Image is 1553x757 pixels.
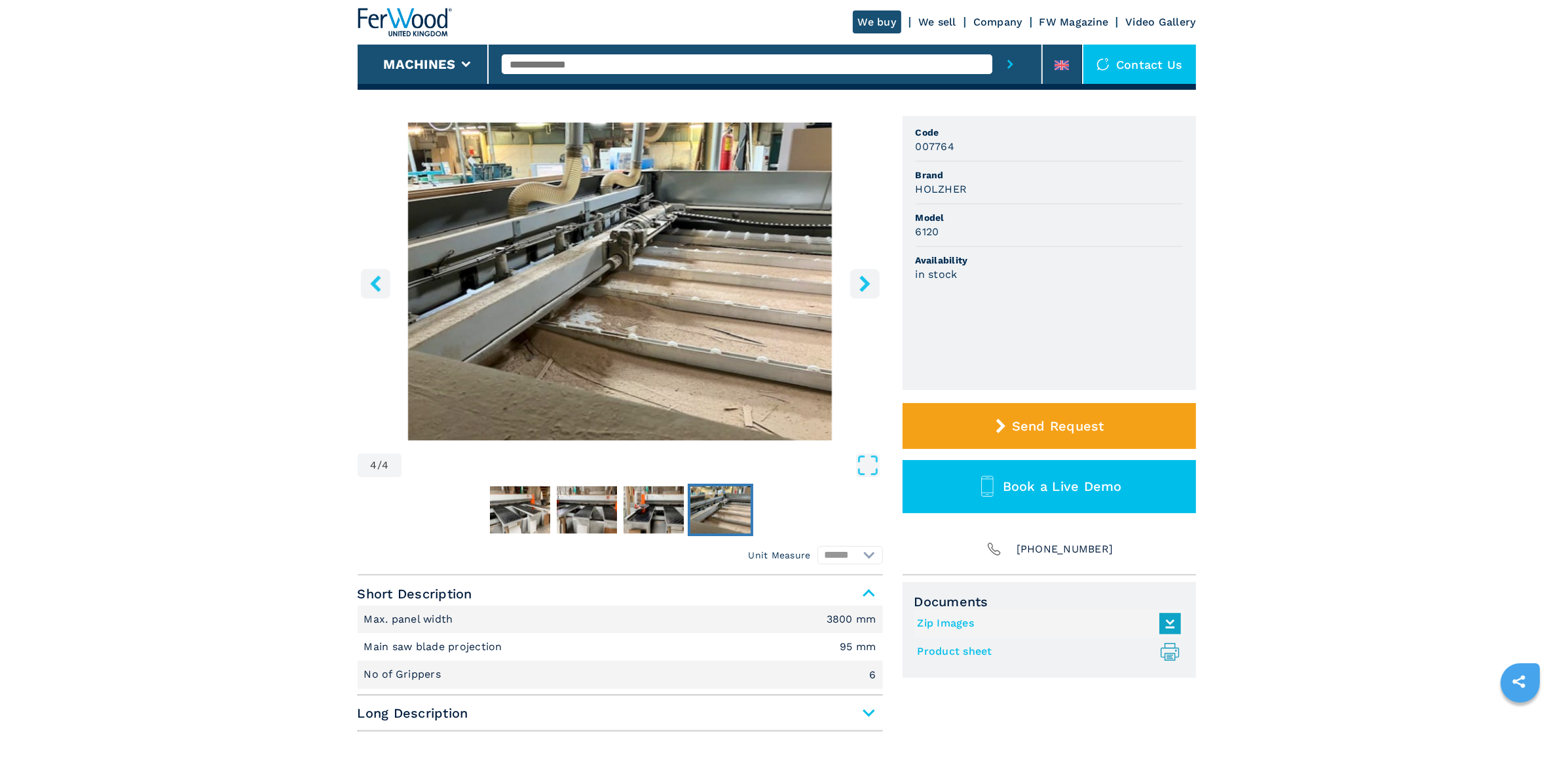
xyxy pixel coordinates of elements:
span: Availability [916,254,1183,267]
p: Max. panel width [364,612,457,627]
div: Go to Slide 4 [358,123,883,440]
span: Brand [916,168,1183,182]
img: Front Loading Beam Panel Saws HOLZHER 6120 [358,123,883,440]
a: We buy [853,10,902,33]
button: Open Fullscreen [405,454,879,477]
img: 316fe341933ca71ee3743152f840b251 [624,486,684,534]
div: Short Description [358,606,883,689]
span: / [377,460,382,471]
span: Model [916,211,1183,224]
button: Go to Slide 4 [688,484,753,536]
a: Product sheet [918,641,1174,663]
button: Go to Slide 2 [554,484,620,536]
button: Send Request [903,403,1196,449]
span: Send Request [1012,418,1104,434]
em: 3800 mm [827,614,876,625]
h3: in stock [916,267,958,282]
span: 4 [371,460,377,471]
h3: 6120 [916,224,939,239]
span: Book a Live Demo [1003,478,1122,494]
img: Contact us [1096,58,1110,71]
div: Contact us [1083,45,1196,84]
a: Company [973,16,1022,28]
button: right-button [850,269,880,298]
em: Unit Measure [749,549,811,562]
img: bea1ac9a5a5299313c5ecdb00f77368d [557,486,617,534]
img: Ferwood [358,8,452,37]
h3: HOLZHER [916,182,967,197]
span: Code [916,126,1183,139]
button: submit-button [992,45,1028,84]
a: We sell [918,16,956,28]
a: Video Gallery [1125,16,1195,28]
span: [PHONE_NUMBER] [1017,540,1113,558]
span: Documents [914,594,1184,610]
h3: 007764 [916,139,955,154]
button: Machines [383,56,455,72]
p: Main saw blade projection [364,640,506,654]
iframe: Chat [1497,698,1543,747]
button: left-button [361,269,390,298]
a: FW Magazine [1039,16,1109,28]
img: b737f9cae259e6cedb71e2991033afcb [490,486,550,534]
a: sharethis [1503,665,1535,698]
button: Go to Slide 1 [487,484,553,536]
p: No of Grippers [364,667,445,682]
img: 95c7ea4c4eff18fee789cb15b6e59846 [690,486,751,534]
span: 4 [382,460,388,471]
button: Book a Live Demo [903,460,1196,513]
a: Zip Images [918,613,1174,634]
nav: Thumbnail Navigation [358,484,883,536]
span: Short Description [358,582,883,606]
span: Long Description [358,701,883,725]
em: 6 [869,670,876,680]
em: 95 mm [840,642,876,652]
img: Phone [985,540,1003,558]
button: Go to Slide 3 [621,484,686,536]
